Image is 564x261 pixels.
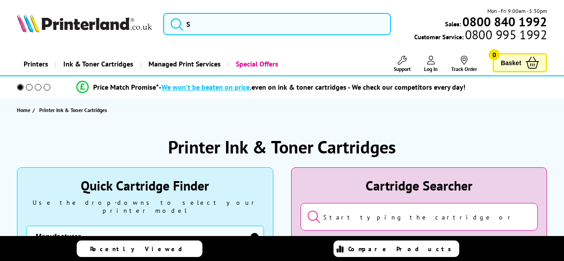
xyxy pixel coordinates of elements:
[4,79,537,95] li: modal_Promise
[17,13,152,34] a: Printerland Logo
[301,203,538,231] input: Start typing the cartridge or printer's name...
[424,66,438,72] span: Log In
[163,13,391,35] input: S
[39,107,107,113] span: Printer Ink & Toner Cartridges
[445,20,461,28] span: Sales:
[348,245,456,253] span: Compare Products
[140,53,227,75] a: Managed Print Services
[301,177,538,194] div: Cartridge Searcher
[26,177,264,194] div: Quick Cartridge Finder
[90,245,191,253] span: Recently Viewed
[333,240,459,257] a: Compare Products
[17,13,152,33] img: Printerland Logo
[462,13,547,30] b: 0800 840 1992
[487,7,547,15] span: Mon - Fri 9:00am - 5:30pm
[394,56,411,72] a: Support
[451,56,477,72] a: Track Order
[424,56,438,72] a: Log In
[414,30,547,41] span: Customer Service:
[464,30,547,39] span: 0800 995 1992
[394,66,411,72] span: Support
[26,199,264,215] div: Use the drop-downs to select your printer model
[489,49,500,60] span: 0
[17,53,55,75] a: Printers
[161,83,251,91] span: We won’t be beaten on price,
[461,17,547,26] a: 0800 840 1992
[159,83,465,91] div: - even on ink & toner cartridges - We check our competitors every day!
[168,135,396,158] h1: Printer Ink & Toner Cartridges
[501,57,521,69] span: Basket
[77,240,202,257] a: Recently Viewed
[493,53,547,72] a: Basket 0
[17,105,33,115] a: Home
[93,83,159,91] span: Price Match Promise*
[55,53,140,75] a: Ink & Toner Cartridges
[63,53,133,75] span: Ink & Toner Cartridges
[227,53,285,75] a: Special Offers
